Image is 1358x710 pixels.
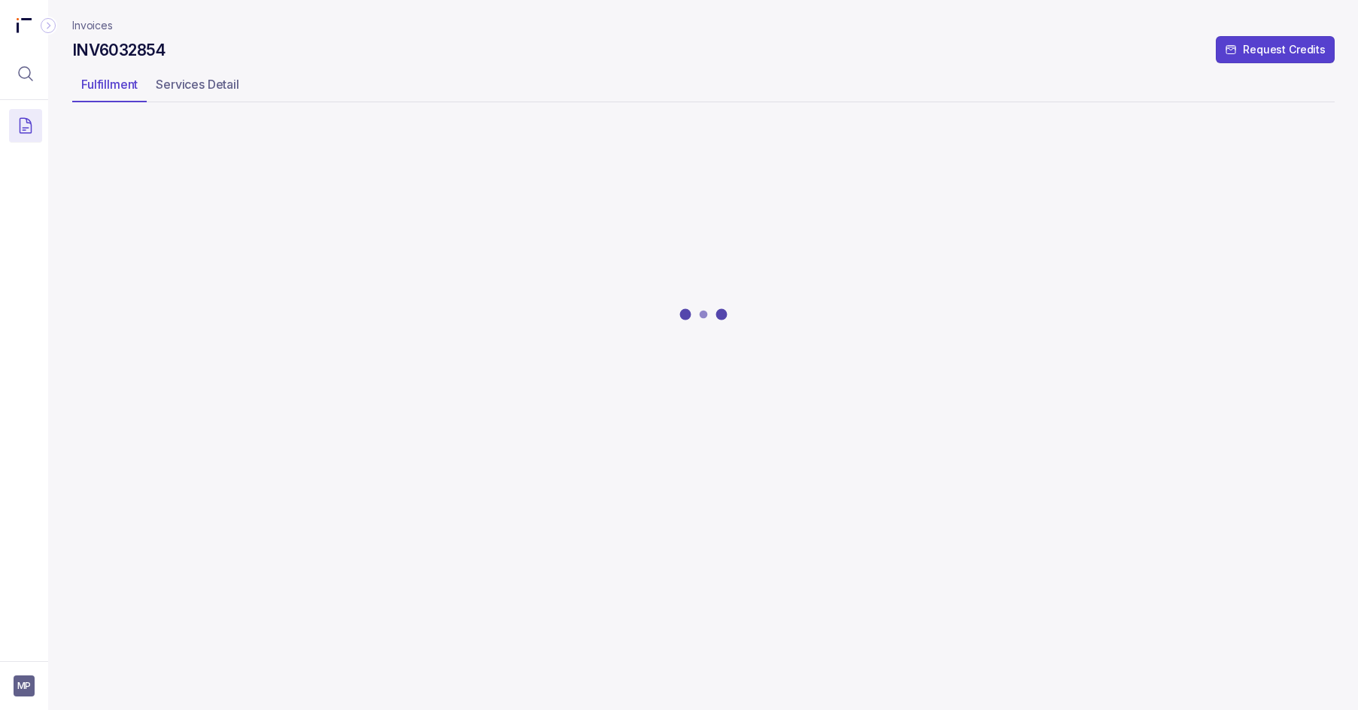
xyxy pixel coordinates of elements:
li: Tab Fulfillment [72,72,147,102]
h4: INV6032854 [72,40,166,61]
a: Invoices [72,18,113,33]
ul: Tab Group [72,72,1335,102]
button: User initials [14,675,35,696]
li: Tab Services Detail [147,72,248,102]
div: Collapse Icon [39,17,57,35]
p: Request Credits [1243,42,1326,57]
p: Fulfillment [81,75,138,93]
button: Menu Icon Button DocumentTextIcon [9,109,42,142]
nav: breadcrumb [72,18,113,33]
button: Menu Icon Button MagnifyingGlassIcon [9,57,42,90]
button: Request Credits [1216,36,1335,63]
p: Services Detail [156,75,239,93]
